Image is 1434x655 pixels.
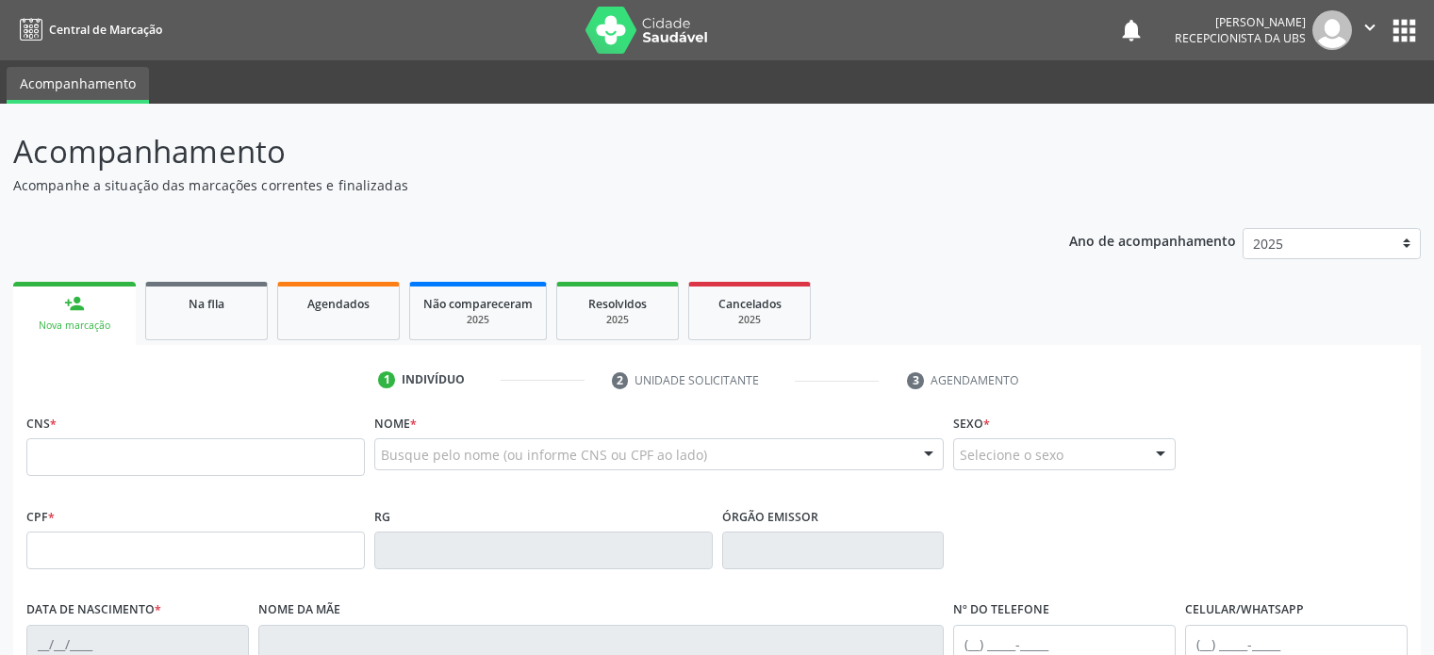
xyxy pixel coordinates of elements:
[588,296,647,312] span: Resolvidos
[423,313,533,327] div: 2025
[13,128,998,175] p: Acompanhamento
[374,502,390,532] label: RG
[1388,14,1421,47] button: apps
[13,175,998,195] p: Acompanhe a situação das marcações correntes e finalizadas
[402,371,465,388] div: Indivíduo
[374,409,417,438] label: Nome
[1175,14,1306,30] div: [PERSON_NAME]
[7,67,149,104] a: Acompanhamento
[702,313,797,327] div: 2025
[1360,17,1380,38] i: 
[26,409,57,438] label: CNS
[26,502,55,532] label: CPF
[1175,30,1306,46] span: Recepcionista da UBS
[718,296,782,312] span: Cancelados
[960,445,1063,465] span: Selecione o sexo
[1312,10,1352,50] img: img
[423,296,533,312] span: Não compareceram
[189,296,224,312] span: Na fila
[953,409,990,438] label: Sexo
[1352,10,1388,50] button: 
[64,293,85,314] div: person_add
[1069,228,1236,252] p: Ano de acompanhamento
[49,22,162,38] span: Central de Marcação
[381,445,707,465] span: Busque pelo nome (ou informe CNS ou CPF ao lado)
[307,296,370,312] span: Agendados
[722,502,818,532] label: Órgão emissor
[953,596,1049,625] label: Nº do Telefone
[1185,596,1304,625] label: Celular/WhatsApp
[378,371,395,388] div: 1
[1118,17,1145,43] button: notifications
[26,596,161,625] label: Data de nascimento
[570,313,665,327] div: 2025
[258,596,340,625] label: Nome da mãe
[26,319,123,333] div: Nova marcação
[13,14,162,45] a: Central de Marcação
